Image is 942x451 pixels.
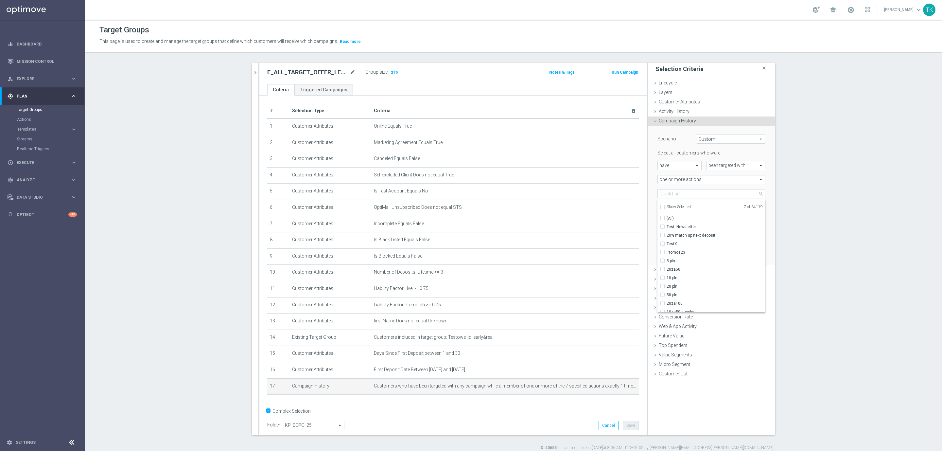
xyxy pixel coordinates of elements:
[374,318,447,324] span: first Name Does not equal Unknown
[7,160,77,165] div: play_circle_outline Execute keyboard_arrow_right
[667,284,765,289] span: 20 pln
[289,216,371,232] td: Customer Attributes
[17,127,77,132] button: Templates keyboard_arrow_right
[390,70,398,76] span: 379
[99,25,149,35] h1: Target Groups
[8,76,13,82] i: person_search
[267,118,289,135] td: 1
[374,140,443,145] span: Marketing Agreement Equals True
[17,127,64,131] span: Templates
[7,94,77,99] div: gps_fixed Plan keyboard_arrow_right
[7,59,77,64] button: Mission Control
[8,41,13,47] i: equalizer
[7,76,77,81] div: person_search Explore keyboard_arrow_right
[17,134,84,144] div: Streams
[691,205,763,210] span: 7 of 34119
[71,126,77,133] i: keyboard_arrow_right
[667,267,765,272] span: 20za50
[374,269,443,275] span: Number of Deposits, Lifetime >= 3
[17,107,68,112] a: Target Groups
[829,6,837,13] span: school
[667,224,765,229] span: Test: Newsletter
[657,150,720,155] lable: Select all customers who were
[267,330,289,346] td: 14
[657,136,676,141] lable: Scenario
[374,351,460,356] span: Days Since First Deposit between 1 and 30
[659,118,696,123] span: Campaign History
[289,200,371,216] td: Customer Attributes
[7,177,77,183] button: track_changes Analyze keyboard_arrow_right
[8,53,77,70] div: Mission Control
[289,314,371,330] td: Customer Attributes
[7,42,77,47] button: equalizer Dashboard
[659,109,689,114] span: Activity History
[8,177,71,183] div: Analyze
[289,232,371,249] td: Customer Attributes
[294,84,353,96] a: Triggered Campaigns
[267,232,289,249] td: 8
[667,233,765,238] span: 20% match up next deposit
[659,324,697,329] span: Web & App Activity
[659,362,690,367] span: Micro Segment
[8,160,71,166] div: Execute
[667,309,765,315] span: 10za50 stawka
[667,301,765,306] span: 20za100
[883,5,923,15] a: [PERSON_NAME]keyboard_arrow_down
[374,205,462,210] span: OptiMail Unsubscribed Does not equal STS
[563,445,774,451] label: Last modified on [DATE] at 8:36 AM UTC+02:00 by [PERSON_NAME][EMAIL_ADDRESS][PERSON_NAME][DOMAIN_...
[17,35,77,53] a: Dashboard
[374,367,465,372] span: First Deposit Date Between [DATE] and [DATE]
[339,38,361,45] button: Read more
[667,275,765,280] span: 10 pln
[388,69,389,75] label: :
[17,136,68,142] a: Streams
[667,292,765,298] span: 50 pln
[7,212,77,217] button: lightbulb Optibot +10
[8,93,13,99] i: gps_fixed
[267,216,289,232] td: 7
[17,178,71,182] span: Analyze
[659,80,677,85] span: Lifecycle
[267,314,289,330] td: 13
[272,408,311,414] label: Complex Selection
[374,172,454,178] span: Selfexcluded Client Does not equal True
[267,378,289,395] td: 17
[374,237,430,243] span: Is Black Listed Equals False
[659,352,692,357] span: Value Segments
[289,135,371,151] td: Customer Attributes
[667,250,765,255] span: Promo123
[7,440,12,445] i: settings
[374,383,636,389] span: Customers who have been targeted with any campaign while a member of one or more of the 7 specifi...
[71,76,77,82] i: keyboard_arrow_right
[631,108,636,114] i: delete_forever
[8,206,77,223] div: Optibot
[7,195,77,200] div: Data Studio keyboard_arrow_right
[267,362,289,378] td: 16
[68,212,77,217] div: +10
[667,216,674,221] span: (All)
[8,160,13,166] i: play_circle_outline
[17,146,68,152] a: Realtime Triggers
[267,184,289,200] td: 5
[374,302,441,308] span: Liability Factor Prematch >= 0.75
[17,105,84,115] div: Target Groups
[267,68,348,76] h2: E_ALL_TARGET_OFFER_LECH GENK_3DEPO_CASHBACK_REM_210825
[761,64,767,73] i: close
[374,156,420,161] span: Canceled Equals False
[374,123,412,129] span: Online Equals True
[289,330,371,346] td: Existing Target Group
[659,333,684,338] span: Future Value
[289,362,371,378] td: Customer Attributes
[17,195,71,199] span: Data Studio
[8,194,71,200] div: Data Studio
[17,117,68,122] a: Actions
[17,94,71,98] span: Plan
[267,103,289,118] th: #
[374,253,422,259] span: Is Blocked Equals False
[599,421,619,430] button: Cancel
[289,265,371,281] td: Customer Attributes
